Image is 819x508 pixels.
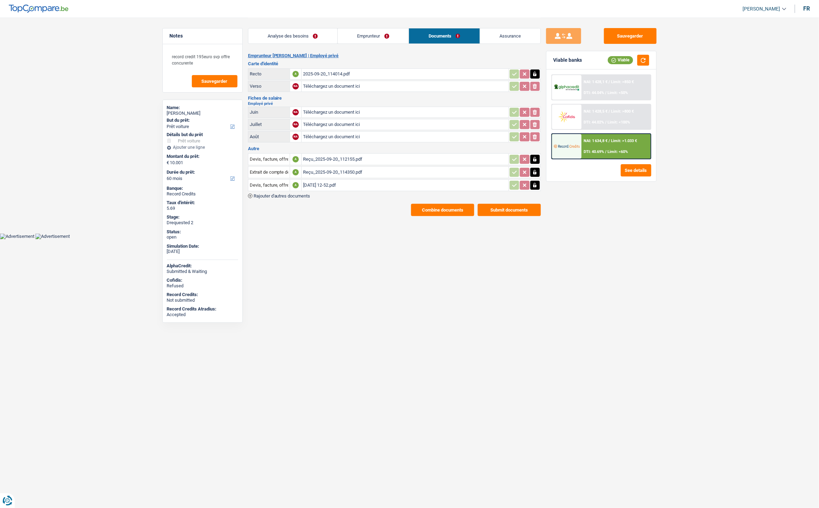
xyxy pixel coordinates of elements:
span: Sauvegarder [202,79,228,83]
span: / [609,139,610,143]
label: Durée du prêt: [167,169,237,175]
div: NA [293,83,299,89]
span: Limit: <50% [607,91,628,95]
div: 5.69 [167,206,238,211]
img: AlphaCredit [554,83,580,92]
div: AlphaCredit: [167,263,238,269]
span: DTI: 44.02% [584,120,604,125]
span: NAI: 1 428,1 € [584,80,607,84]
div: Drequested 2 [167,220,238,226]
span: Limit: >800 € [611,109,634,114]
div: Reçu_2025-09-20_112155.pdf [303,154,507,165]
div: Simulation Date: [167,243,238,249]
button: See details [621,164,651,176]
div: [PERSON_NAME] [167,111,238,116]
div: Verso [250,83,288,89]
h3: Carte d'identité [248,61,541,66]
span: DTI: 44.04% [584,91,604,95]
div: Cofidis: [167,278,238,283]
div: Banque: [167,186,238,191]
div: Accepted [167,312,238,317]
div: Détails but du prêt [167,132,238,138]
span: Limit: <60% [607,149,628,154]
div: Juillet [250,122,288,127]
div: Viable banks [553,57,582,63]
div: 2025-09-20_114014.pdf [303,69,507,79]
span: / [605,149,606,154]
div: NA [293,134,299,140]
div: Refused [167,283,238,289]
h3: Autre [248,146,541,151]
div: Stage: [167,214,238,220]
img: Cofidis [554,110,580,123]
span: / [605,120,606,125]
div: Submitted & Waiting [167,269,238,274]
img: Advertisement [35,234,70,239]
div: open [167,234,238,240]
label: But du prêt: [167,118,237,123]
div: Juin [250,109,288,115]
button: Rajouter d'autres documents [248,194,310,198]
a: Emprunteur [338,28,409,44]
span: DTI: 40.69% [584,149,604,154]
span: NAI: 1 634,8 € [584,139,607,143]
label: Montant du prêt: [167,154,237,159]
span: € [167,160,169,166]
div: A [293,156,299,162]
button: Combine documents [411,204,474,216]
div: A [293,71,299,77]
div: NA [293,109,299,115]
h5: Notes [170,33,235,39]
span: Limit: <100% [607,120,630,125]
button: Sauvegarder [604,28,657,44]
a: [PERSON_NAME] [737,3,786,15]
div: Name: [167,105,238,111]
a: Analyse des besoins [248,28,337,44]
div: Record Credits Atradius: [167,306,238,312]
div: [DATE] [167,249,238,254]
span: [PERSON_NAME] [743,6,780,12]
div: NA [293,121,299,128]
div: Août [250,134,288,139]
div: Record Credits: [167,292,238,298]
div: [DATE] 12-52.pdf [303,180,507,190]
div: Recto [250,71,288,76]
span: / [609,80,610,84]
div: Reçu_2025-09-20_114350.pdf [303,167,507,178]
div: Record Credits [167,191,238,197]
button: Sauvegarder [192,75,237,87]
span: / [605,91,606,95]
h2: Emprunteur [PERSON_NAME] | Employé privé [248,53,541,59]
a: Assurance [480,28,541,44]
a: Documents [409,28,479,44]
div: Ajouter une ligne [167,145,238,150]
div: Not submitted [167,298,238,303]
span: Rajouter d'autres documents [254,194,310,198]
span: Limit: >1.033 € [611,139,637,143]
span: / [609,109,610,114]
div: Status: [167,229,238,235]
span: Limit: >850 € [611,80,634,84]
h3: Fiches de salaire [248,96,541,100]
button: Submit documents [478,204,541,216]
div: Taux d'intérêt: [167,200,238,206]
div: fr [804,5,810,12]
h2: Employé privé [248,102,541,106]
div: A [293,169,299,175]
img: Record Credits [554,140,580,153]
div: A [293,182,299,188]
div: Viable [608,56,633,64]
span: NAI: 1 428,5 € [584,109,607,114]
img: TopCompare Logo [9,5,68,13]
